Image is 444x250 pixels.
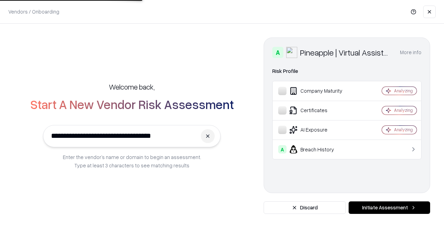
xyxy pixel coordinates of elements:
[278,126,361,134] div: AI Exposure
[394,107,413,113] div: Analyzing
[272,47,283,58] div: A
[394,88,413,94] div: Analyzing
[400,46,421,59] button: More info
[278,106,361,115] div: Certificates
[286,47,297,58] img: Pineapple | Virtual Assistant Agency
[278,87,361,95] div: Company Maturity
[109,82,155,92] h5: Welcome back,
[264,201,346,214] button: Discard
[30,97,234,111] h2: Start A New Vendor Risk Assessment
[272,67,421,75] div: Risk Profile
[278,145,361,153] div: Breach History
[278,145,287,153] div: A
[394,127,413,133] div: Analyzing
[63,153,201,169] p: Enter the vendor’s name or domain to begin an assessment. Type at least 3 characters to see match...
[300,47,392,58] div: Pineapple | Virtual Assistant Agency
[8,8,59,15] p: Vendors / Onboarding
[349,201,430,214] button: Initiate Assessment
